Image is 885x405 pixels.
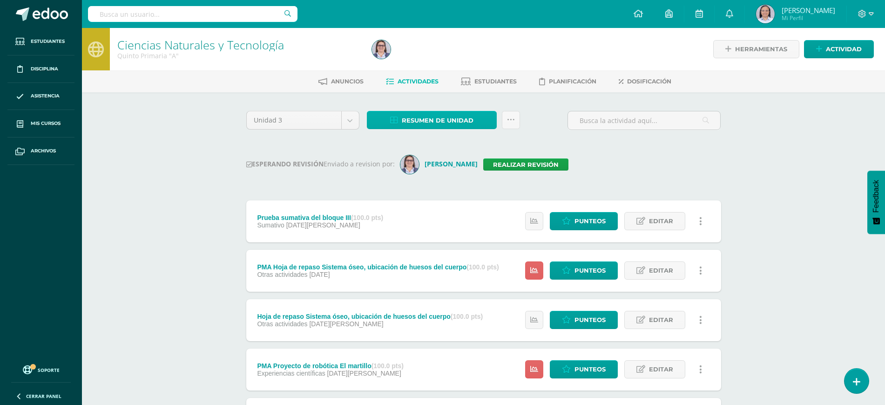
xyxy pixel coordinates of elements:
[331,78,364,85] span: Anuncios
[246,159,324,168] strong: ESPERANDO REVISIÓN
[38,367,60,373] span: Soporte
[31,65,58,73] span: Disciplina
[867,171,885,234] button: Feedback - Mostrar encuesta
[257,320,307,328] span: Otras actividades
[367,111,497,129] a: Resumen de unidad
[872,180,880,213] span: Feedback
[425,159,478,168] strong: [PERSON_NAME]
[649,262,673,279] span: Editar
[7,28,74,55] a: Estudiantes
[257,370,325,377] span: Experiencias científicas
[474,78,517,85] span: Estudiantes
[398,78,439,85] span: Actividades
[649,311,673,329] span: Editar
[257,362,404,370] div: PMA Proyecto de robótica El martillo
[11,363,71,376] a: Soporte
[451,313,483,320] strong: (100.0 pts)
[574,213,606,230] span: Punteos
[483,158,568,171] a: Realizar revisión
[26,393,61,399] span: Cerrar panel
[7,83,74,110] a: Asistencia
[782,14,835,22] span: Mi Perfil
[466,263,499,271] strong: (100.0 pts)
[117,51,361,60] div: Quinto Primaria 'A'
[254,111,334,129] span: Unidad 3
[286,221,360,229] span: [DATE][PERSON_NAME]
[619,74,671,89] a: Dosificación
[257,271,307,278] span: Otras actividades
[7,55,74,83] a: Disciplina
[31,92,60,100] span: Asistencia
[574,311,606,329] span: Punteos
[627,78,671,85] span: Dosificación
[257,214,383,221] div: Prueba sumativa del bloque III
[372,40,391,59] img: 0dcf85f4ef4a7e3a9244d1dc27a97871.png
[7,137,74,165] a: Archivos
[318,74,364,89] a: Anuncios
[402,112,473,129] span: Resumen de unidad
[461,74,517,89] a: Estudiantes
[31,38,65,45] span: Estudiantes
[713,40,799,58] a: Herramientas
[31,147,56,155] span: Archivos
[372,362,404,370] strong: (100.0 pts)
[257,221,284,229] span: Sumativo
[309,320,383,328] span: [DATE][PERSON_NAME]
[247,111,359,129] a: Unidad 3
[539,74,596,89] a: Planificación
[826,41,862,58] span: Actividad
[574,361,606,378] span: Punteos
[756,5,775,23] img: 362840c0840221cfc42a5058b27e03ff.png
[549,78,596,85] span: Planificación
[400,159,483,168] a: [PERSON_NAME]
[257,263,499,271] div: PMA Hoja de repaso Sistema óseo, ubicación de huesos del cuerpo
[117,37,284,53] a: Ciencias Naturales y Tecnología
[31,120,61,127] span: Mis cursos
[550,212,618,230] a: Punteos
[386,74,439,89] a: Actividades
[550,311,618,329] a: Punteos
[351,214,383,221] strong: (100.0 pts)
[7,110,74,137] a: Mis cursos
[782,6,835,15] span: [PERSON_NAME]
[568,111,720,130] input: Busca la actividad aquí...
[735,41,787,58] span: Herramientas
[649,213,673,230] span: Editar
[804,40,874,58] a: Actividad
[649,361,673,378] span: Editar
[400,155,419,174] img: 96b3907aac47092d64c372fc89848f63.png
[257,313,483,320] div: Hoja de repaso Sistema óseo, ubicación de huesos del cuerpo
[550,261,618,280] a: Punteos
[550,360,618,378] a: Punteos
[117,38,361,51] h1: Ciencias Naturales y Tecnología
[324,159,395,168] span: Enviado a revision por:
[327,370,401,377] span: [DATE][PERSON_NAME]
[574,262,606,279] span: Punteos
[309,271,330,278] span: [DATE]
[88,6,297,22] input: Busca un usuario...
